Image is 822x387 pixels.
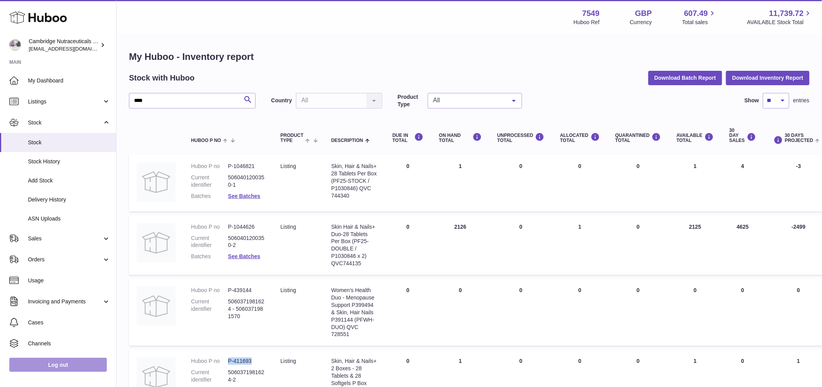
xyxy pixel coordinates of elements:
label: Show [745,97,759,104]
span: 607.49 [684,8,708,19]
span: Total sales [682,19,717,26]
span: 0 [637,358,640,364]
dt: Huboo P no [191,163,228,170]
div: ALLOCATED Total [560,133,600,143]
div: Skin Hair & Nails+ Duo-28 Tablets Per Box (PF25-DOUBLE / P1030846 x 2) QVC744135 [331,223,377,267]
td: 4625 [722,215,764,275]
div: Skin, Hair & Nails+ 28 Tablets Per Box (PF25-STOCK / P1030846) QVC 744340 [331,163,377,199]
td: 2126 [431,215,489,275]
span: ASN Uploads [28,215,110,222]
td: 0 [722,279,764,346]
span: 0 [637,287,640,293]
span: Cases [28,319,110,326]
button: Download Batch Report [648,71,723,85]
td: 0 [385,215,431,275]
td: 0 [669,279,722,346]
a: Log out [9,358,107,372]
span: [EMAIL_ADDRESS][DOMAIN_NAME] [29,46,114,52]
strong: GBP [635,8,652,19]
span: 0 [637,224,640,230]
span: entries [793,97,810,104]
strong: 7549 [582,8,600,19]
h2: Stock with Huboo [129,73,195,83]
button: Download Inventory Report [726,71,810,85]
span: 11,739.72 [769,8,804,19]
dt: Current identifier [191,298,228,320]
img: product image [137,223,176,262]
dd: 5060371981624-2 [228,369,265,383]
label: Country [271,97,292,104]
span: Usage [28,277,110,284]
label: Product Type [398,93,424,108]
dd: 5060401200350-1 [228,174,265,189]
span: listing [280,287,296,293]
span: Description [331,138,363,143]
span: Invoicing and Payments [28,298,102,305]
td: 0 [489,279,552,346]
a: 11,739.72 AVAILABLE Stock Total [747,8,813,26]
span: listing [280,358,296,364]
span: All [431,96,506,104]
span: Stock [28,139,110,146]
span: Stock History [28,158,110,165]
a: See Batches [228,193,260,199]
span: Product Type [280,133,303,143]
span: Channels [28,340,110,347]
dd: P-1046821 [228,163,265,170]
dd: P-1044626 [228,223,265,231]
td: 1 [431,155,489,212]
td: 4 [722,155,764,212]
td: 0 [489,215,552,275]
span: Huboo P no [191,138,221,143]
span: Stock [28,119,102,126]
span: Delivery History [28,196,110,203]
div: Huboo Ref [574,19,600,26]
span: 0 [637,163,640,169]
div: 30 DAY SALES [730,128,756,144]
dt: Batches [191,193,228,200]
div: Currency [630,19,652,26]
dt: Batches [191,253,228,260]
h1: My Huboo - Inventory report [129,51,810,63]
span: Add Stock [28,177,110,184]
td: 0 [431,279,489,346]
div: AVAILABLE Total [677,133,714,143]
td: 0 [385,155,431,212]
td: 0 [552,155,608,212]
dt: Huboo P no [191,357,228,365]
img: qvc@camnutra.com [9,39,21,51]
div: QUARANTINED Total [615,133,661,143]
img: product image [137,163,176,201]
span: Orders [28,256,102,263]
div: DUE IN TOTAL [392,133,423,143]
dd: P-439144 [228,287,265,294]
div: Women's Health Duo - Menopause Support P399494 & Skin, Hair Nails P391144 (PFWH-DUO) QVC 728551 [331,287,377,338]
span: Listings [28,98,102,105]
div: ON HAND Total [439,133,482,143]
dd: 5060401200350-2 [228,235,265,249]
dd: 5060371981624 - 5060371981570 [228,298,265,320]
td: 1 [552,215,608,275]
dt: Current identifier [191,174,228,189]
td: 2125 [669,215,722,275]
span: listing [280,224,296,230]
span: listing [280,163,296,169]
td: 0 [552,279,608,346]
div: UNPROCESSED Total [497,133,545,143]
dt: Current identifier [191,369,228,383]
dt: Huboo P no [191,287,228,294]
dt: Huboo P no [191,223,228,231]
a: See Batches [228,253,260,259]
td: 1 [669,155,722,212]
dd: P-411693 [228,357,265,365]
td: 0 [385,279,431,346]
span: Sales [28,235,102,242]
img: product image [137,287,176,326]
span: My Dashboard [28,77,110,84]
span: AVAILABLE Stock Total [747,19,813,26]
span: 30 DAYS PROJECTED [785,133,813,143]
td: 0 [489,155,552,212]
a: 607.49 Total sales [682,8,717,26]
dt: Current identifier [191,235,228,249]
div: Cambridge Nutraceuticals Ltd [29,38,99,53]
